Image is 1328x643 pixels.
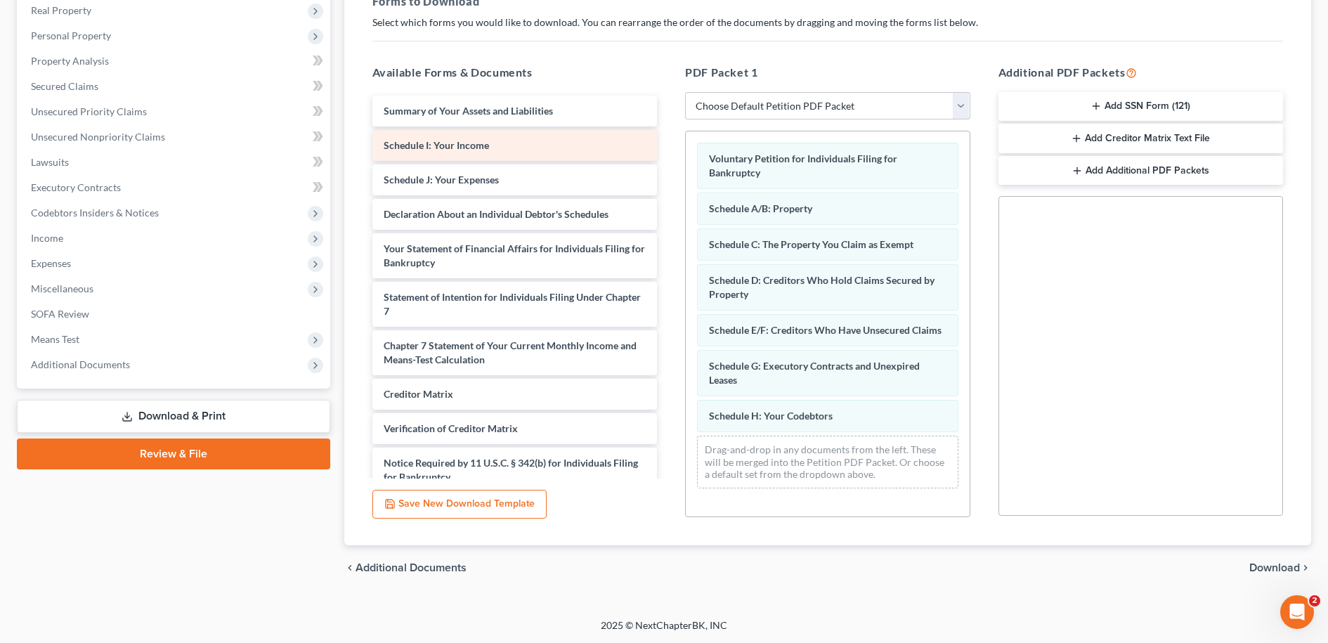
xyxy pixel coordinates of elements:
a: Unsecured Nonpriority Claims [20,124,330,150]
span: Personal Property [31,30,111,41]
span: Schedule I: Your Income [384,139,489,151]
button: Save New Download Template [372,490,547,519]
span: SOFA Review [31,308,89,320]
span: Schedule J: Your Expenses [384,174,499,186]
span: Secured Claims [31,80,98,92]
a: Property Analysis [20,48,330,74]
span: Schedule D: Creditors Who Hold Claims Secured by Property [709,274,935,300]
a: Secured Claims [20,74,330,99]
i: chevron_left [344,562,356,573]
span: Schedule G: Executory Contracts and Unexpired Leases [709,360,920,386]
span: 2 [1309,595,1320,606]
div: Drag-and-drop in any documents from the left. These will be merged into the Petition PDF Packet. ... [697,436,958,488]
span: Voluntary Petition for Individuals Filing for Bankruptcy [709,152,897,178]
span: Download [1249,562,1300,573]
span: Real Property [31,4,91,16]
span: Statement of Intention for Individuals Filing Under Chapter 7 [384,291,641,317]
span: Schedule H: Your Codebtors [709,410,833,422]
h5: PDF Packet 1 [685,64,970,81]
span: Executory Contracts [31,181,121,193]
span: Notice Required by 11 U.S.C. § 342(b) for Individuals Filing for Bankruptcy [384,457,638,483]
button: Add SSN Form (121) [998,92,1284,122]
span: Schedule A/B: Property [709,202,812,214]
a: Review & File [17,439,330,469]
button: Add Creditor Matrix Text File [998,124,1284,153]
span: Income [31,232,63,244]
a: SOFA Review [20,301,330,327]
span: Expenses [31,257,71,269]
span: Additional Documents [31,358,130,370]
h5: Additional PDF Packets [998,64,1284,81]
button: Add Additional PDF Packets [998,156,1284,186]
i: chevron_right [1300,562,1311,573]
span: Unsecured Nonpriority Claims [31,131,165,143]
iframe: Intercom live chat [1280,595,1314,629]
span: Additional Documents [356,562,467,573]
span: Declaration About an Individual Debtor's Schedules [384,208,608,220]
span: Your Statement of Financial Affairs for Individuals Filing for Bankruptcy [384,242,645,268]
span: Schedule C: The Property You Claim as Exempt [709,238,913,250]
p: Select which forms you would like to download. You can rearrange the order of the documents by dr... [372,15,1284,30]
a: chevron_left Additional Documents [344,562,467,573]
span: Means Test [31,333,79,345]
span: Unsecured Priority Claims [31,105,147,117]
span: Summary of Your Assets and Liabilities [384,105,553,117]
span: Schedule E/F: Creditors Who Have Unsecured Claims [709,324,942,336]
a: Unsecured Priority Claims [20,99,330,124]
span: Lawsuits [31,156,69,168]
button: Download chevron_right [1249,562,1311,573]
span: Codebtors Insiders & Notices [31,207,159,219]
h5: Available Forms & Documents [372,64,658,81]
span: Miscellaneous [31,282,93,294]
a: Lawsuits [20,150,330,175]
span: Creditor Matrix [384,388,453,400]
a: Download & Print [17,400,330,433]
span: Verification of Creditor Matrix [384,422,518,434]
span: Property Analysis [31,55,109,67]
span: Chapter 7 Statement of Your Current Monthly Income and Means-Test Calculation [384,339,637,365]
a: Executory Contracts [20,175,330,200]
